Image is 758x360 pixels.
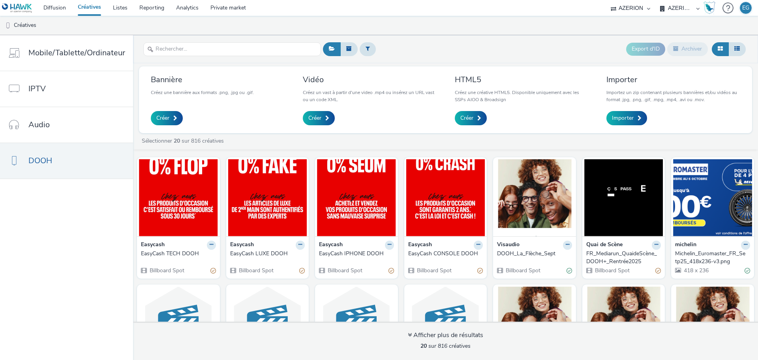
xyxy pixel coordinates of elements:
[505,267,540,274] span: Billboard Spot
[238,267,274,274] span: Billboard Spot
[319,241,343,250] strong: Easycash
[319,250,394,258] a: EasyCash IPHONE DOOH
[151,111,183,125] a: Créer
[141,241,165,250] strong: Easycash
[228,159,307,236] img: EasyCash LUXE DOOH visual
[303,111,335,125] a: Créer
[141,250,216,258] a: EasyCash TECH DOOH
[675,250,750,266] a: Michelin_Euromaster_FR_Setp25_418x236-v3.png
[667,42,708,56] button: Archiver
[174,137,180,145] strong: 20
[408,331,483,340] div: Afficher plus de résultats
[28,47,125,58] span: Mobile/Tablette/Ordinateur
[230,250,305,258] a: EasyCash LUXE DOOH
[230,241,254,250] strong: Easycash
[28,83,46,94] span: IPTV
[151,74,254,85] h3: Bannière
[586,241,623,250] strong: Quai de Scène
[704,2,715,14] img: Hawk Academy
[626,43,665,55] button: Export d'ID
[4,22,12,30] img: dooh
[2,3,32,13] img: undefined Logo
[673,159,752,236] img: Michelin_Euromaster_FR_Setp25_418x236-v3.png visual
[408,241,432,250] strong: Easycash
[584,159,663,236] img: FR_Mediarun_QuaideScène_DOOH+_Rentrée2025 visual
[742,2,749,14] div: EG
[230,250,302,258] div: EasyCash LUXE DOOH
[28,119,50,130] span: Audio
[745,266,750,275] div: Valide
[317,159,396,236] img: EasyCash IPHONE DOOH visual
[495,159,574,236] img: DOOH_La_Flèche_Sept visual
[477,266,483,275] div: Partiellement valide
[586,250,658,266] div: FR_Mediarun_QuaideScène_DOOH+_Rentrée2025
[319,250,391,258] div: EasyCash IPHONE DOOH
[460,114,473,122] span: Créer
[497,250,569,258] div: DOOH_La_Flèche_Sept
[28,155,52,166] span: DOOH
[303,74,437,85] h3: Vidéo
[455,74,589,85] h3: HTML5
[141,250,213,258] div: EasyCash TECH DOOH
[675,241,696,250] strong: michelin
[143,42,321,56] input: Rechercher...
[712,42,729,56] button: Grille
[416,267,452,274] span: Billboard Spot
[327,267,362,274] span: Billboard Spot
[308,114,321,122] span: Créer
[683,267,709,274] span: 418 x 236
[675,250,747,266] div: Michelin_Euromaster_FR_Setp25_418x236-v3.png
[586,250,661,266] a: FR_Mediarun_QuaideScène_DOOH+_Rentrée2025
[406,159,485,236] img: EasyCash CONSOLE DOOH visual
[704,2,719,14] a: Hawk Academy
[151,89,254,96] p: Créez une bannière aux formats .png, .jpg ou .gif.
[210,266,216,275] div: Partiellement valide
[388,266,394,275] div: Partiellement valide
[420,342,427,350] strong: 20
[606,111,647,125] a: Importer
[139,159,218,236] img: EasyCash TECH DOOH visual
[728,42,746,56] button: Liste
[455,89,589,103] p: Créez une créative HTML5. Disponible uniquement avec les SSPs AIOO & Broadsign
[606,89,740,103] p: Importez un zip contenant plusieurs bannières et/ou vidéos au format .jpg, .png, .gif, .mpg, .mp4...
[408,250,480,258] div: EasyCash CONSOLE DOOH
[420,342,471,350] span: sur 816 créatives
[497,250,572,258] a: DOOH_La_Flèche_Sept
[497,241,520,250] strong: Visaudio
[594,267,630,274] span: Billboard Spot
[408,250,483,258] a: EasyCash CONSOLE DOOH
[655,266,661,275] div: Partiellement valide
[141,137,227,145] a: Sélectionner sur 816 créatives
[567,266,572,275] div: Valide
[303,89,437,103] p: Créez un vast à partir d'une video .mp4 ou insérez un URL vast ou un code XML.
[606,74,740,85] h3: Importer
[612,114,634,122] span: Importer
[149,267,184,274] span: Billboard Spot
[455,111,487,125] a: Créer
[299,266,305,275] div: Partiellement valide
[156,114,169,122] span: Créer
